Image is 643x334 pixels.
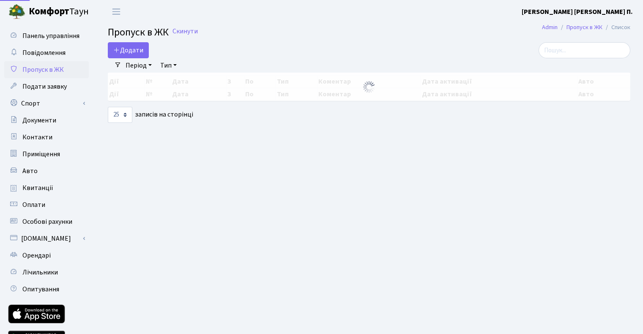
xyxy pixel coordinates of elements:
a: Приміщення [4,146,89,163]
a: Особові рахунки [4,213,89,230]
a: Скинути [172,27,198,35]
span: Пропуск в ЖК [22,65,64,74]
label: записів на сторінці [108,107,193,123]
b: Комфорт [29,5,69,18]
a: [DOMAIN_NAME] [4,230,89,247]
a: Повідомлення [4,44,89,61]
span: Приміщення [22,149,60,159]
span: Повідомлення [22,48,66,57]
span: Квитанції [22,183,53,193]
a: Лічильники [4,264,89,281]
a: Подати заявку [4,78,89,95]
span: Особові рахунки [22,217,72,226]
a: Спорт [4,95,89,112]
span: Додати [113,46,143,55]
a: Документи [4,112,89,129]
span: Лічильники [22,268,58,277]
a: Панель управління [4,27,89,44]
span: Авто [22,166,38,176]
a: Опитування [4,281,89,298]
span: Таун [29,5,89,19]
a: Період [122,58,155,73]
span: Оплати [22,200,45,209]
img: Обробка... [362,80,376,94]
a: Контакти [4,129,89,146]
a: Орендарі [4,247,89,264]
a: [PERSON_NAME] [PERSON_NAME] П. [522,7,633,17]
span: Пропуск в ЖК [108,25,169,40]
span: Опитування [22,285,59,294]
a: Пропуск в ЖК [4,61,89,78]
a: Admin [542,23,558,32]
b: [PERSON_NAME] [PERSON_NAME] П. [522,7,633,16]
a: Авто [4,163,89,179]
a: Пропуск в ЖК [566,23,602,32]
button: Переключити навігацію [106,5,127,19]
input: Пошук... [539,42,630,58]
span: Орендарі [22,251,51,260]
a: Квитанції [4,179,89,196]
span: Подати заявку [22,82,67,91]
span: Документи [22,116,56,125]
span: Контакти [22,133,52,142]
a: Додати [108,42,149,58]
span: Панель управління [22,31,79,41]
img: logo.png [8,3,25,20]
select: записів на сторінці [108,107,132,123]
a: Тип [157,58,180,73]
nav: breadcrumb [529,19,643,36]
a: Оплати [4,196,89,213]
li: Список [602,23,630,32]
